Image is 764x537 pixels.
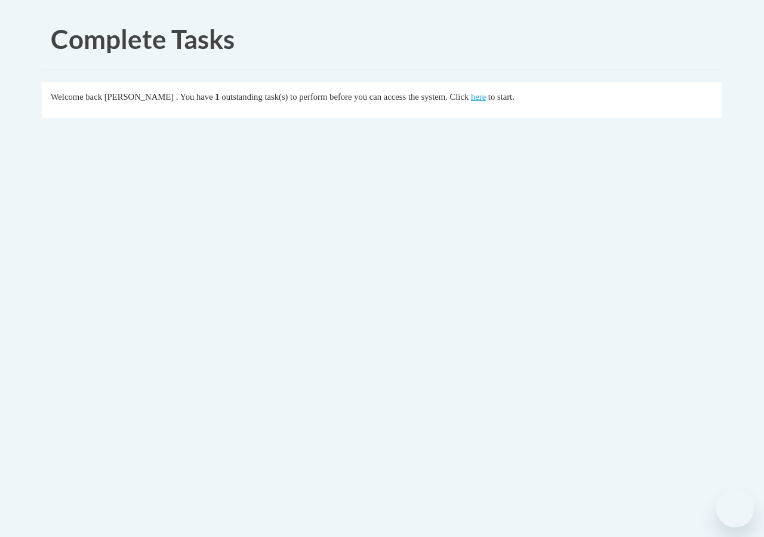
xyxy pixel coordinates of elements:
span: Complete Tasks [51,23,235,54]
span: . You have [176,92,213,102]
span: 1 [215,92,219,102]
span: to start. [488,92,515,102]
span: [PERSON_NAME] [104,92,174,102]
span: outstanding task(s) to perform before you can access the system. Click [221,92,469,102]
span: Welcome back [51,92,102,102]
a: here [471,92,486,102]
iframe: Button to launch messaging window [716,489,754,527]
